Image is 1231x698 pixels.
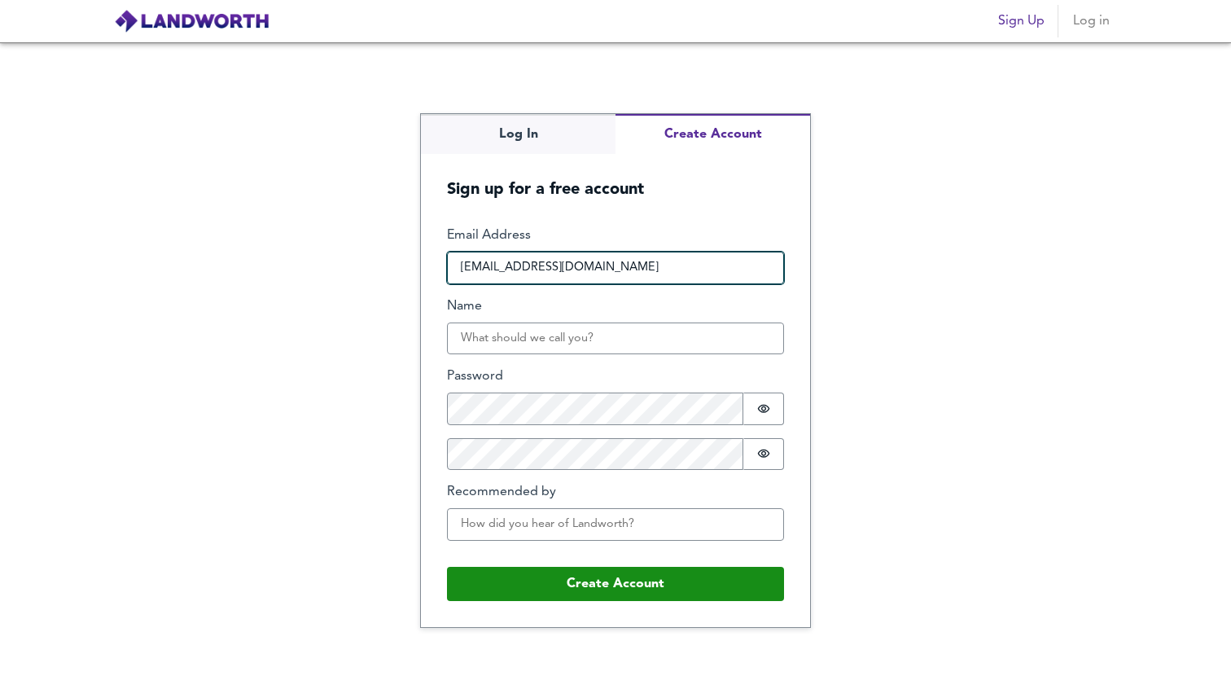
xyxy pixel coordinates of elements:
[992,5,1051,37] button: Sign Up
[743,438,784,471] button: Show password
[743,393,784,425] button: Show password
[114,9,269,33] img: logo
[447,367,784,386] label: Password
[447,252,784,284] input: How can we reach you?
[421,154,810,200] h5: Sign up for a free account
[998,10,1045,33] span: Sign Up
[1071,10,1111,33] span: Log in
[447,297,784,316] label: Name
[447,323,784,355] input: What should we call you?
[421,114,615,154] button: Log In
[447,508,784,541] input: How did you hear of Landworth?
[447,226,784,245] label: Email Address
[447,567,784,601] button: Create Account
[447,483,784,502] label: Recommended by
[615,114,810,154] button: Create Account
[1065,5,1117,37] button: Log in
